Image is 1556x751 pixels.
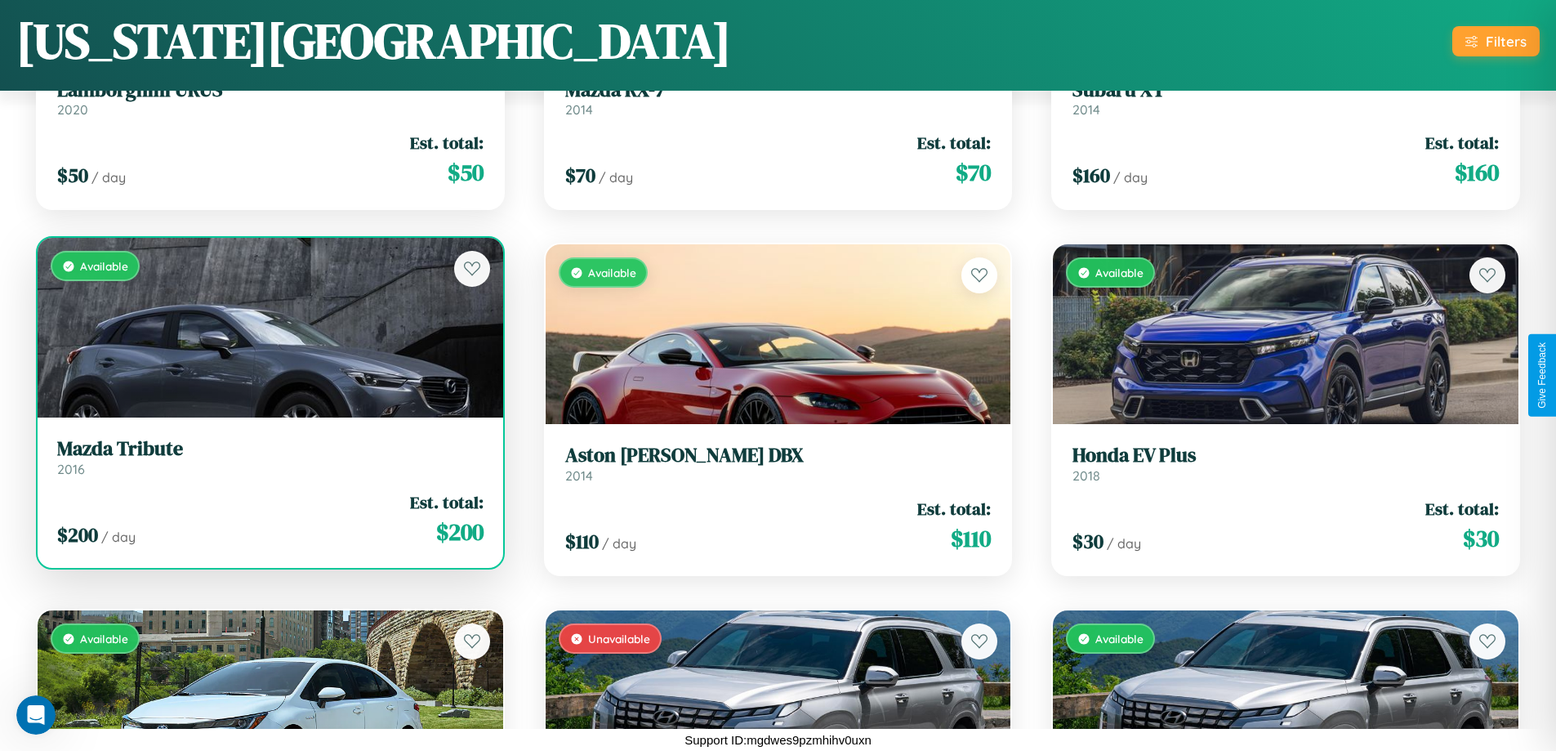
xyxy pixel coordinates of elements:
span: / day [1107,535,1141,552]
div: Filters [1486,33,1527,50]
span: / day [599,169,633,186]
span: $ 50 [57,162,88,189]
a: Lamborghini URUS2020 [57,78,484,118]
span: $ 70 [565,162,595,189]
span: Est. total: [917,497,991,521]
span: 2014 [565,101,593,118]
h3: Aston [PERSON_NAME] DBX [565,444,992,467]
span: / day [101,529,136,545]
span: $ 30 [1072,528,1103,555]
span: Available [1095,632,1144,646]
span: $ 70 [956,156,991,189]
span: $ 160 [1455,156,1499,189]
span: $ 160 [1072,162,1110,189]
a: Mazda Tribute2016 [57,437,484,477]
span: Available [80,259,128,273]
span: Est. total: [410,490,484,514]
span: Unavailable [588,632,650,646]
span: $ 110 [951,522,991,555]
span: $ 200 [57,521,98,548]
iframe: Intercom live chat [16,695,56,735]
span: Est. total: [1425,131,1499,154]
a: Mazda RX-72014 [565,78,992,118]
span: Available [80,632,128,646]
h1: [US_STATE][GEOGRAPHIC_DATA] [16,7,731,74]
span: 2014 [565,467,593,484]
span: / day [1113,169,1148,186]
span: 2016 [57,461,85,477]
a: Aston [PERSON_NAME] DBX2014 [565,444,992,484]
span: / day [602,535,636,552]
a: Honda EV Plus2018 [1072,444,1499,484]
p: Support ID: mgdwes9pzmhihv0uxn [684,729,871,751]
span: Est. total: [1425,497,1499,521]
button: Filters [1452,26,1540,56]
span: Available [588,266,636,279]
span: Est. total: [410,131,484,154]
span: Available [1095,266,1144,279]
span: $ 110 [565,528,599,555]
h3: Mazda Tribute [57,437,484,461]
h3: Honda EV Plus [1072,444,1499,467]
div: Give Feedback [1536,342,1548,409]
span: 2018 [1072,467,1100,484]
a: Subaru XT2014 [1072,78,1499,118]
span: $ 30 [1463,522,1499,555]
span: / day [91,169,126,186]
span: Est. total: [917,131,991,154]
span: $ 200 [436,516,484,548]
span: 2020 [57,101,88,118]
span: 2014 [1072,101,1100,118]
span: $ 50 [448,156,484,189]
